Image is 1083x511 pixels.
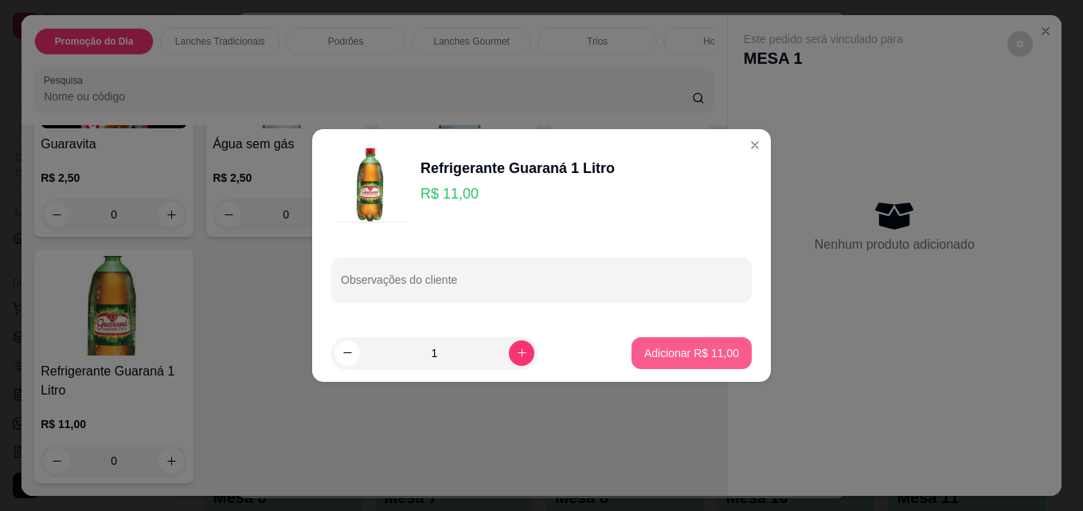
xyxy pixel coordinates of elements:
button: decrease-product-quantity [334,340,360,366]
button: Close [742,132,768,158]
button: Adicionar R$ 11,00 [631,337,752,369]
p: Adicionar R$ 11,00 [644,345,739,361]
div: Refrigerante Guaraná 1 Litro [420,157,615,179]
button: increase-product-quantity [509,340,534,366]
input: Observações do cliente [341,278,742,294]
p: R$ 11,00 [420,183,615,205]
img: product-image [331,142,411,222]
